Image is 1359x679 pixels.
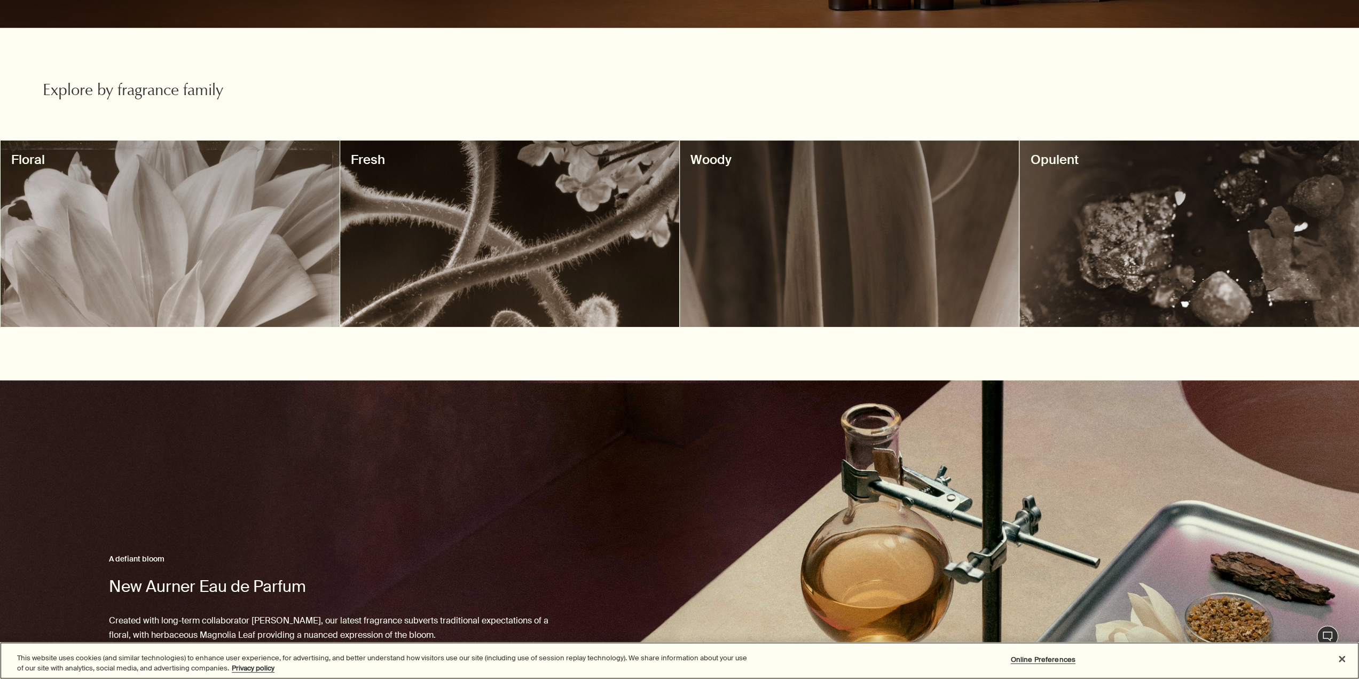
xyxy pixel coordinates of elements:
[11,151,329,168] h3: Floral
[109,613,571,642] p: Created with long-term collaborator [PERSON_NAME], our latest fragrance subverts traditional expe...
[1317,626,1338,647] button: Live Assistance
[351,151,669,168] h3: Fresh
[17,653,748,674] div: This website uses cookies (and similar technologies) to enhance user experience, for advertising,...
[232,664,274,673] a: More information about your privacy, opens in a new tab
[1,141,340,327] a: decorativeFloral
[1010,649,1077,670] button: Online Preferences, Opens the preference center dialog
[1019,141,1358,327] a: decorativeOpulent
[1030,151,1348,168] h3: Opulent
[680,141,1019,327] a: decorativeWoody
[1330,647,1354,671] button: Close
[340,141,679,327] a: decorativeFresh
[690,151,1008,168] h3: Woody
[43,81,467,103] h2: Explore by fragrance family
[109,553,571,566] h3: A defiant bloom
[109,576,571,597] h2: New Aurner Eau de Parfum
